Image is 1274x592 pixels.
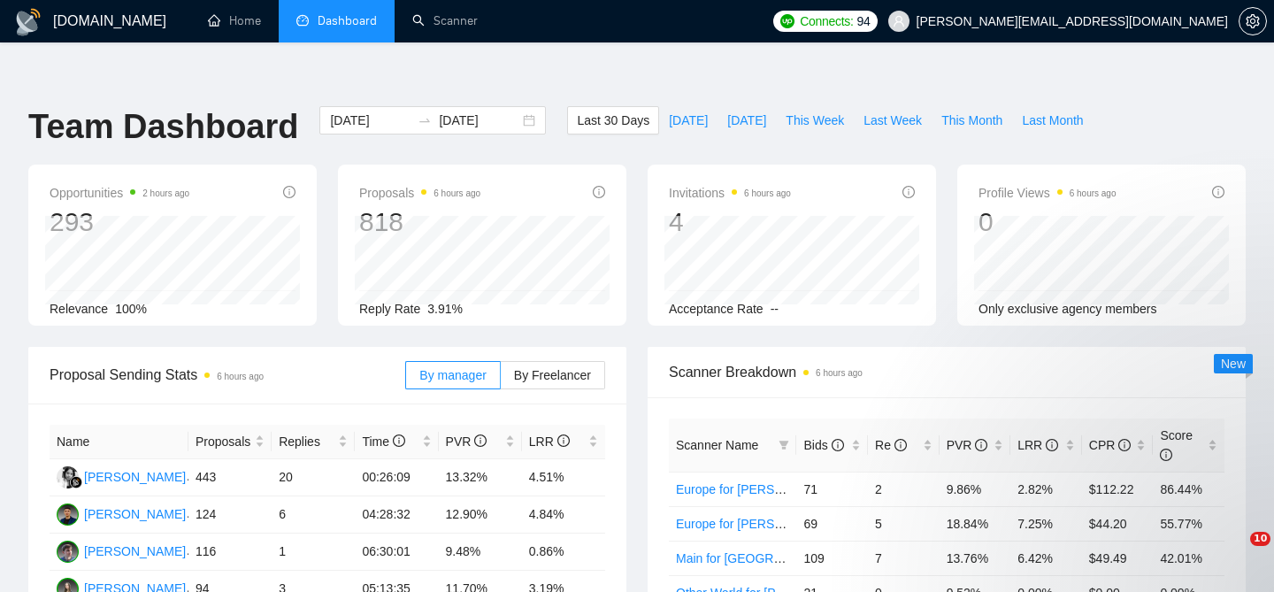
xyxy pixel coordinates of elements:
[359,205,480,239] div: 818
[522,459,605,496] td: 4.51%
[50,425,188,459] th: Name
[57,466,79,488] img: GB
[744,188,791,198] time: 6 hours ago
[283,186,295,198] span: info-circle
[50,205,189,239] div: 293
[57,504,79,526] img: VS
[57,543,186,557] a: YZ[PERSON_NAME]
[1250,532,1270,546] span: 10
[676,482,839,496] a: Europe for [PERSON_NAME]
[434,188,480,198] time: 6 hours ago
[771,302,779,316] span: --
[427,302,463,316] span: 3.91%
[50,364,405,386] span: Proposal Sending Stats
[893,15,905,27] span: user
[940,541,1011,575] td: 13.76%
[1239,14,1266,28] span: setting
[593,186,605,198] span: info-circle
[780,14,794,28] img: upwork-logo.png
[362,434,404,449] span: Time
[979,182,1117,204] span: Profile Views
[217,372,264,381] time: 6 hours ago
[393,434,405,447] span: info-circle
[676,438,758,452] span: Scanner Name
[57,506,186,520] a: VS[PERSON_NAME]
[50,182,189,204] span: Opportunities
[419,368,486,382] span: By manager
[522,534,605,571] td: 0.86%
[775,432,793,458] span: filter
[188,496,272,534] td: 124
[529,434,570,449] span: LRR
[439,496,522,534] td: 12.90%
[857,12,871,31] span: 94
[188,425,272,459] th: Proposals
[196,432,251,451] span: Proposals
[902,186,915,198] span: info-circle
[439,111,519,130] input: End date
[659,106,718,135] button: [DATE]
[786,111,844,130] span: This Week
[84,542,186,561] div: [PERSON_NAME]
[676,517,839,531] a: Europe for [PERSON_NAME]
[439,534,522,571] td: 9.48%
[727,111,766,130] span: [DATE]
[279,432,334,451] span: Replies
[868,472,940,506] td: 2
[796,506,868,541] td: 69
[84,504,186,524] div: [PERSON_NAME]
[1214,532,1256,574] iframe: Intercom live chat
[557,434,570,447] span: info-circle
[669,182,791,204] span: Invitations
[669,111,708,130] span: [DATE]
[272,496,355,534] td: 6
[779,440,789,450] span: filter
[676,551,853,565] a: Main for [GEOGRAPHIC_DATA]
[296,14,309,27] span: dashboard
[718,106,776,135] button: [DATE]
[115,302,147,316] span: 100%
[57,469,186,483] a: GB[PERSON_NAME]
[854,106,932,135] button: Last Week
[188,459,272,496] td: 443
[1212,186,1224,198] span: info-circle
[446,434,487,449] span: PVR
[474,434,487,447] span: info-circle
[868,506,940,541] td: 5
[272,425,355,459] th: Replies
[979,205,1117,239] div: 0
[272,534,355,571] td: 1
[84,467,186,487] div: [PERSON_NAME]
[776,106,854,135] button: This Week
[70,476,82,488] img: gigradar-bm.png
[894,439,907,451] span: info-circle
[522,496,605,534] td: 4.84%
[412,13,478,28] a: searchScanner
[1010,541,1082,575] td: 6.42%
[50,302,108,316] span: Relevance
[355,534,438,571] td: 06:30:01
[272,459,355,496] td: 20
[803,438,843,452] span: Bids
[208,13,261,28] a: homeHome
[800,12,853,31] span: Connects:
[669,205,791,239] div: 4
[355,496,438,534] td: 04:28:32
[1239,7,1267,35] button: setting
[1070,188,1117,198] time: 6 hours ago
[567,106,659,135] button: Last 30 Days
[832,439,844,451] span: info-circle
[330,111,411,130] input: Start date
[669,302,764,316] span: Acceptance Rate
[863,111,922,130] span: Last Week
[418,113,432,127] span: swap-right
[318,13,377,28] span: Dashboard
[1221,357,1246,371] span: New
[1012,106,1093,135] button: Last Month
[979,302,1157,316] span: Only exclusive agency members
[514,368,591,382] span: By Freelancer
[577,111,649,130] span: Last 30 Days
[439,459,522,496] td: 13.32%
[816,368,863,378] time: 6 hours ago
[355,459,438,496] td: 00:26:09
